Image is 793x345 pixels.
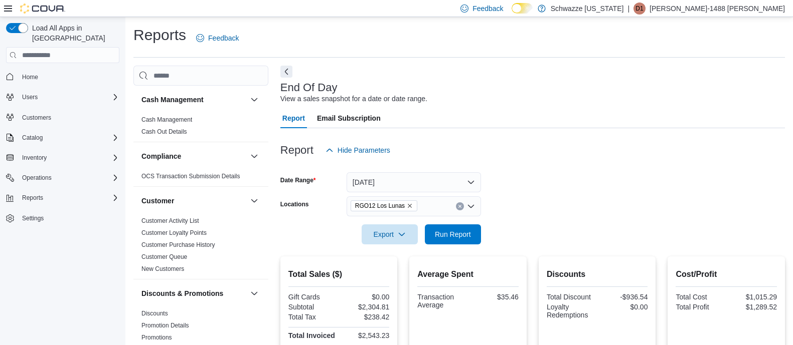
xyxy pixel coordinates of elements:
button: Catalog [2,131,123,145]
span: Customers [22,114,51,122]
div: $1,015.29 [728,293,777,301]
a: Home [18,71,42,83]
span: Home [18,70,119,83]
button: [DATE] [347,172,481,192]
button: Next [280,66,292,78]
button: Users [18,91,42,103]
h2: Discounts [547,268,648,280]
div: Customer [133,215,268,279]
button: Customer [141,196,246,206]
div: -$936.54 [599,293,648,301]
h2: Total Sales ($) [288,268,390,280]
span: RGO12 Los Lunas [351,200,417,211]
span: Feedback [472,4,503,14]
span: New Customers [141,265,184,273]
a: Cash Management [141,116,192,123]
div: Subtotal [288,303,337,311]
div: $1,289.52 [728,303,777,311]
div: Gift Cards [288,293,337,301]
div: Total Profit [676,303,724,311]
span: Operations [18,172,119,184]
a: Discounts [141,310,168,317]
p: | [627,3,629,15]
strong: Total Invoiced [288,331,335,339]
div: $35.46 [470,293,519,301]
span: Customers [18,111,119,124]
span: Export [368,224,412,244]
span: Operations [22,174,52,182]
span: Reports [18,192,119,204]
a: Customers [18,112,55,124]
button: Inventory [18,152,51,164]
label: Date Range [280,176,316,184]
span: RGO12 Los Lunas [355,201,405,211]
div: Transaction Average [417,293,466,309]
span: OCS Transaction Submission Details [141,172,240,180]
div: Total Tax [288,313,337,321]
a: Promotion Details [141,322,189,329]
span: Home [22,73,38,81]
span: Customer Loyalty Points [141,229,207,237]
div: $2,543.23 [341,331,390,339]
div: View a sales snapshot for a date or date range. [280,94,427,104]
button: Customer [248,195,260,207]
button: Discounts & Promotions [248,287,260,299]
button: Operations [2,171,123,185]
div: $0.00 [341,293,390,301]
span: Cash Management [141,116,192,124]
div: $238.42 [341,313,390,321]
span: Reports [22,194,43,202]
button: Settings [2,211,123,225]
a: Customer Purchase History [141,241,215,248]
h3: Report [280,144,313,156]
a: Feedback [192,28,243,48]
button: Cash Management [248,94,260,106]
button: Cash Management [141,95,246,105]
span: Inventory [22,154,47,162]
span: Users [22,93,38,101]
h2: Average Spent [417,268,519,280]
div: Cash Management [133,114,268,142]
button: Compliance [248,150,260,162]
button: Users [2,90,123,104]
h3: End Of Day [280,82,338,94]
span: Promotions [141,333,172,341]
div: Loyalty Redemptions [547,303,595,319]
button: Reports [2,191,123,205]
span: Settings [22,214,44,222]
h1: Reports [133,25,186,45]
span: Promotion Details [141,321,189,329]
span: Inventory [18,152,119,164]
input: Dark Mode [512,3,533,14]
span: Customer Purchase History [141,241,215,249]
span: Settings [18,212,119,224]
h3: Cash Management [141,95,204,105]
button: Compliance [141,151,246,161]
a: Customer Loyalty Points [141,229,207,236]
a: Promotions [141,334,172,341]
nav: Complex example [6,65,119,251]
div: Denise-1488 Zamora [633,3,646,15]
button: Hide Parameters [322,140,394,160]
button: Inventory [2,151,123,165]
span: Customer Activity List [141,217,199,225]
button: Clear input [456,202,464,210]
button: Reports [18,192,47,204]
span: Report [282,108,305,128]
button: Discounts & Promotions [141,288,246,298]
div: Compliance [133,170,268,186]
span: Run Report [435,229,471,239]
p: [PERSON_NAME]-1488 [PERSON_NAME] [650,3,785,15]
a: Customer Queue [141,253,187,260]
a: New Customers [141,265,184,272]
span: Load All Apps in [GEOGRAPHIC_DATA] [28,23,119,43]
p: Schwazze [US_STATE] [551,3,624,15]
button: Operations [18,172,56,184]
h3: Compliance [141,151,181,161]
div: $2,304.81 [341,303,390,311]
span: Feedback [208,33,239,43]
span: Users [18,91,119,103]
button: Catalog [18,132,47,144]
span: Email Subscription [317,108,381,128]
span: Cash Out Details [141,128,187,136]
